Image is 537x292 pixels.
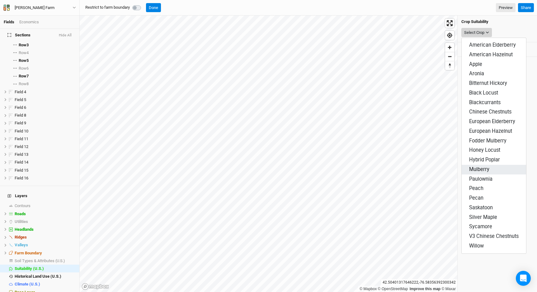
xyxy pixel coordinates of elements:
[15,282,76,287] div: Climate (U.S.)
[469,176,492,182] span: Paulownia
[15,211,76,216] div: Roads
[19,81,29,86] span: Row 8
[469,185,483,191] span: Peach
[15,97,76,102] div: Field 5
[496,3,516,12] a: Preview
[469,80,507,86] span: Bitternut Hickory
[15,160,28,165] span: Field 14
[15,5,54,11] div: [PERSON_NAME] Farm
[15,137,28,141] span: Field 11
[469,243,484,249] span: Willow
[7,33,31,38] span: Sections
[410,287,440,291] a: Improve this map
[146,3,161,12] button: Done
[15,219,28,224] span: Utilities
[19,19,39,25] div: Economics
[59,33,72,38] button: Hide All
[469,128,512,134] span: European Hazelnut
[15,160,76,165] div: Field 14
[469,90,498,96] span: Black Locust
[15,137,76,141] div: Field 11
[469,52,513,58] span: American Hazelnut
[19,43,29,48] span: Row 3
[80,16,457,292] canvas: Map
[82,283,109,290] a: Mapbox logo
[381,279,457,286] div: 42.50401317646222 , -76.58356392300342
[15,227,34,232] span: Headlands
[19,50,29,55] span: Row 4
[15,258,76,263] div: Soil Types & Attributes (U.S.)
[469,71,484,76] span: Aronia
[469,138,506,144] span: Fodder Mulberry
[15,113,26,118] span: Field 8
[15,105,26,110] span: Field 6
[469,147,500,153] span: Honey Locust
[464,30,484,36] div: Select Crop
[15,258,65,263] span: Soil Types & Attributes (U.S.)
[445,52,454,61] button: Zoom out
[469,157,500,163] span: Hybrid Poplar
[360,287,377,291] a: Mapbox
[15,90,76,95] div: Field 4
[19,58,29,63] span: Row 5
[445,61,454,70] button: Reset bearing to north
[469,205,493,211] span: Saskatoon
[15,243,28,247] span: Valleys
[15,176,76,181] div: Field 16
[15,235,76,240] div: Ridges
[469,100,501,105] span: Blackcurrants
[15,5,54,11] div: Hopple Farm
[15,274,61,279] span: Historical Land Use (U.S.)
[15,129,28,133] span: Field 10
[378,287,408,291] a: OpenStreetMap
[469,214,497,220] span: Silver Maple
[15,90,26,94] span: Field 4
[15,168,28,173] span: Field 15
[15,251,42,255] span: Farm Boundary
[19,66,29,71] span: Row 6
[15,227,76,232] div: Headlands
[469,224,492,229] span: Sycamore
[461,28,492,37] button: Select Crop
[15,176,28,180] span: Field 16
[15,203,76,208] div: Contours
[4,20,14,24] a: Fields
[15,235,27,239] span: Ridges
[3,4,76,11] button: [PERSON_NAME] Farm
[469,42,516,48] span: American Elderberry
[469,109,511,115] span: Chinese Chestnuts
[19,74,29,79] span: Row 7
[15,121,76,126] div: Field 9
[518,3,534,12] button: Share
[15,251,76,256] div: Farm Boundary
[15,211,26,216] span: Roads
[15,144,76,149] div: Field 12
[445,31,454,40] button: Find my location
[469,166,489,172] span: Mulberry
[4,190,76,202] h4: Layers
[15,282,40,286] span: Climate (U.S.)
[15,113,76,118] div: Field 8
[15,152,76,157] div: Field 13
[15,144,28,149] span: Field 12
[15,266,44,271] span: Suitability (U.S.)
[15,219,76,224] div: Utilities
[469,61,482,67] span: Apple
[461,19,533,24] h4: Crop Suitability
[441,287,456,291] a: Maxar
[445,43,454,52] button: Zoom in
[15,266,76,271] div: Suitability (U.S.)
[15,274,76,279] div: Historical Land Use (U.S.)
[15,105,76,110] div: Field 6
[15,168,76,173] div: Field 15
[445,19,454,28] button: Enter fullscreen
[15,121,26,125] span: Field 9
[15,203,31,208] span: Contours
[15,129,76,134] div: Field 10
[469,118,515,124] span: European Elderberry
